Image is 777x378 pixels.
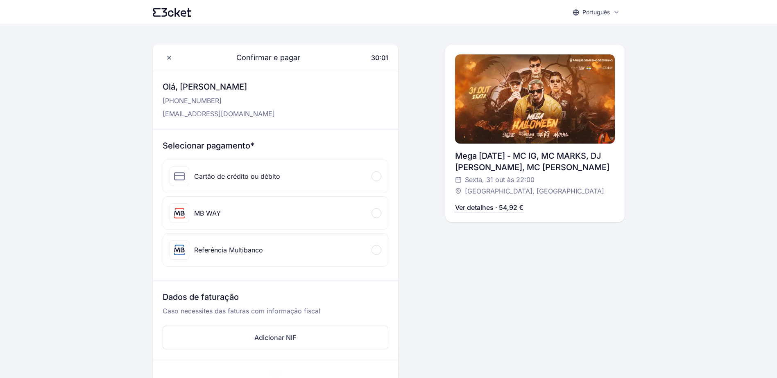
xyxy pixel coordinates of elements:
div: Referência Multibanco [194,245,263,255]
div: Cartão de crédito ou débito [194,171,280,181]
span: [GEOGRAPHIC_DATA], [GEOGRAPHIC_DATA] [465,186,604,196]
p: Caso necessites das faturas com informação fiscal [163,306,388,322]
div: MB WAY [194,208,221,218]
h3: Olá, [PERSON_NAME] [163,81,275,92]
button: Adicionar NIF [163,326,388,349]
div: Mega [DATE] - MC IG, MC MARKS, DJ [PERSON_NAME], MC [PERSON_NAME] [455,150,615,173]
p: [PHONE_NUMBER] [163,96,275,106]
p: Português [582,8,610,16]
h3: Selecionar pagamento* [163,140,388,151]
span: 30:01 [371,54,388,62]
span: Sexta, 31 out às 22:00 [465,175,535,184]
p: [EMAIL_ADDRESS][DOMAIN_NAME] [163,109,275,119]
span: Confirmar e pagar [227,52,300,63]
h3: Dados de faturação [163,291,388,306]
p: Ver detalhes · 54,92 € [455,202,523,212]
